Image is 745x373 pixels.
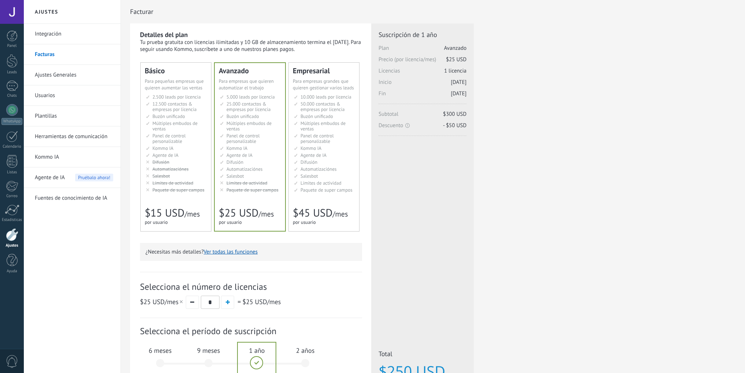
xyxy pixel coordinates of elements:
[293,206,332,220] span: $45 USD
[300,166,337,172] span: Automatizaciónes
[1,194,23,199] div: Correo
[130,8,153,15] span: Facturar
[75,174,113,181] span: Pruébalo ahora!
[300,152,327,158] span: Agente de IA
[300,120,346,132] span: Múltiples embudos de ventas
[35,44,113,65] a: Facturas
[24,65,121,85] li: Ajustes Generales
[24,126,121,147] li: Herramientas de comunicación
[1,44,23,48] div: Panel
[1,170,23,175] div: Listas
[35,24,113,44] a: Integración
[379,79,466,90] span: Inicio
[1,243,23,248] div: Ajustes
[35,106,113,126] a: Plantillas
[444,67,466,74] span: 1 licencia
[226,145,247,151] span: Kommo IA
[145,78,204,91] span: Para pequeñas empresas que quieren aumentar las ventas
[444,45,466,52] span: Avanzado
[242,298,267,306] span: $25 USD
[140,39,362,53] div: Tu prueba gratuita con licencias ilimitadas y 10 GB de almacenamiento termina el [DATE]. Para seg...
[24,106,121,126] li: Plantillas
[204,248,258,255] button: Ver todas las funciones
[226,120,272,132] span: Múltiples embudos de ventas
[145,219,168,225] span: por usuario
[24,167,121,188] li: Agente de IA
[226,133,260,144] span: Panel de control personalizable
[226,113,259,119] span: Buzón unificado
[300,94,351,100] span: 10.000 leads por licencia
[24,147,121,167] li: Kommo IA
[24,44,121,65] li: Facturas
[1,218,23,222] div: Estadísticas
[35,85,113,106] a: Usuarios
[300,187,353,193] span: Paquete de super campos
[219,206,258,220] span: $25 USD
[152,113,185,119] span: Buzón unificado
[140,30,188,39] b: Detalles del plan
[379,350,466,360] span: Total
[152,180,193,186] span: Límites de actividad
[152,187,204,193] span: Paquete de super campos
[1,144,23,149] div: Calendario
[152,159,169,165] span: Difusión
[226,152,252,158] span: Agente de IA
[300,180,342,186] span: Límites de actividad
[379,45,466,56] span: Plan
[226,94,275,100] span: 5.000 leads por licencia
[242,298,281,306] span: /mes
[300,145,321,151] span: Kommo IA
[140,346,180,355] span: 6 meses
[226,101,270,112] span: 25.000 contactos & empresas por licencia
[152,173,170,179] span: Salesbot
[145,67,207,74] div: Básico
[1,118,22,125] div: WhatsApp
[237,298,241,306] span: =
[35,167,113,188] a: Agente de IA Pruébalo ahora!
[1,70,23,75] div: Leads
[300,101,344,112] span: 50.000 contactos & empresas por licencia
[189,346,228,355] span: 9 meses
[226,173,244,179] span: Salesbot
[379,111,466,122] span: Subtotal
[35,167,65,188] span: Agente de IA
[219,219,242,225] span: por usuario
[293,78,354,91] span: Para empresas grandes que quieren gestionar varios leads
[226,180,268,186] span: Límites de actividad
[293,219,316,225] span: por usuario
[140,281,362,292] span: Selecciona el número de licencias
[300,173,318,179] span: Salesbot
[443,122,466,129] span: - $50 USD
[152,94,201,100] span: 2.500 leads por licencia
[152,133,186,144] span: Panel de control personalizable
[226,166,263,172] span: Automatizaciónes
[300,113,333,119] span: Buzón unificado
[300,159,317,165] span: Difusión
[300,133,334,144] span: Panel de control personalizable
[24,24,121,44] li: Integración
[140,325,362,337] span: Selecciona el período de suscripción
[152,145,173,151] span: Kommo IA
[293,67,355,74] div: Empresarial
[379,56,466,67] span: Precio (por licencia/mes)
[152,101,196,112] span: 12.500 contactos & empresas por licencia
[35,65,113,85] a: Ajustes Generales
[451,79,466,86] span: [DATE]
[1,93,23,98] div: Chats
[379,30,466,39] span: Suscripción de 1 año
[184,209,200,219] span: /mes
[145,248,357,255] p: ¿Necesitas más detalles?
[152,166,189,172] span: Automatizaciónes
[35,147,113,167] a: Kommo IA
[226,159,243,165] span: Difusión
[35,188,113,208] a: Fuentes de conocimiento de IA
[24,85,121,106] li: Usuarios
[451,90,466,97] span: [DATE]
[258,209,274,219] span: /mes
[237,346,277,355] span: 1 año
[219,78,274,91] span: Para empresas que quieren automatizar el trabajo
[1,269,23,274] div: Ayuda
[379,122,466,129] span: Descuento
[446,56,466,63] span: $25 USD
[35,126,113,147] a: Herramientas de comunicación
